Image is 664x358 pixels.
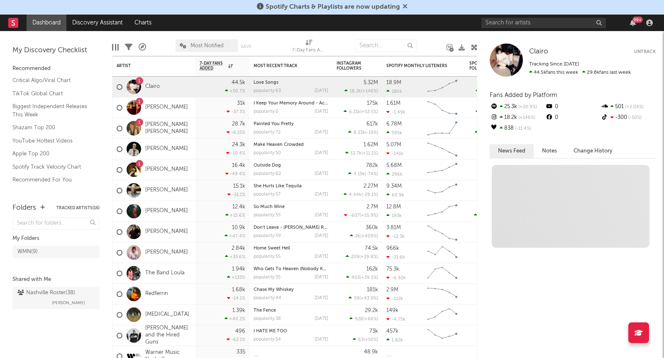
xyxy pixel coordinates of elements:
[315,151,328,155] div: [DATE]
[424,263,461,284] svg: Chart title
[601,112,656,123] div: -300
[225,213,245,218] div: +15.6 %
[490,112,545,123] div: 18.2k
[27,15,66,31] a: Dashboard
[349,193,361,197] span: 4.44k
[254,317,281,321] div: popularity: 38
[364,317,377,322] span: +66 %
[254,329,328,334] div: I HATE ME TOO
[424,305,461,325] svg: Chart title
[386,121,402,127] div: 6.78M
[254,225,328,230] div: Don't Leave - Jolene Remix
[361,110,377,114] span: +53.5 %
[355,39,417,52] input: Search...
[346,275,378,280] div: ( )
[254,288,294,292] a: Chase My Whiskey
[386,109,405,115] div: -1.49k
[315,317,328,321] div: [DATE]
[117,63,179,68] div: Artist
[361,255,377,259] span: +29.8 %
[254,184,328,189] div: She Hurts Like Tequila
[241,44,251,49] button: Save
[12,123,91,132] a: Shazam Top 200
[351,151,361,156] span: 12.7k
[129,15,157,31] a: Charts
[315,172,328,176] div: [DATE]
[12,76,91,85] a: Critical Algo/Viral Chart
[386,213,402,218] div: 193k
[254,172,281,176] div: popularity: 62
[386,246,399,251] div: 966k
[12,246,100,258] a: WMN(9)
[227,275,245,280] div: +133 %
[632,17,643,23] div: 99 +
[12,102,91,119] a: Biggest Independent Releases This Week
[254,213,281,218] div: popularity: 55
[145,270,185,277] a: The Band Loula
[254,130,281,135] div: popularity: 72
[56,206,100,210] button: Tracked Artists(16)
[366,266,378,272] div: 162k
[358,338,364,342] span: 63
[348,171,378,177] div: ( )
[469,61,498,71] div: Spotify Followers
[145,166,188,173] a: [PERSON_NAME]
[227,109,245,114] div: -37.3 %
[424,139,461,160] svg: Chart title
[386,329,398,334] div: 457k
[386,80,401,85] div: 18.9M
[190,43,224,48] span: Most Notified
[12,203,36,213] div: Folders
[403,4,408,10] span: Dismiss
[235,329,245,334] div: 496
[386,337,403,343] div: 1.82k
[514,126,531,131] span: -11.4 %
[365,246,378,251] div: 74.5k
[200,61,226,71] span: 7-Day Fans Added
[145,145,188,152] a: [PERSON_NAME]
[254,275,281,280] div: popularity: 35
[349,295,378,301] div: ( )
[232,204,245,210] div: 12.4k
[292,46,325,56] div: 7-Day Fans Added (7-Day Fans Added)
[386,275,406,281] div: -6.92k
[145,121,191,135] a: [PERSON_NAME] [PERSON_NAME]
[627,116,642,120] span: -50 %
[254,205,285,209] a: So Much Wine
[362,89,377,94] span: +146 %
[364,80,378,85] div: 5.32M
[386,172,403,177] div: 296k
[232,308,245,313] div: 1.39k
[363,151,377,156] span: +11.1 %
[366,204,378,210] div: 2.7M
[232,246,245,251] div: 2.84k
[254,143,304,147] a: Make Heaven Crowded
[254,63,316,68] div: Most Recent Track
[17,288,75,298] div: Nashville Roster ( 38 )
[349,316,378,322] div: ( )
[227,192,245,197] div: -21.1 %
[490,92,557,98] span: Fans Added by Platform
[386,308,398,313] div: 149k
[254,89,281,93] div: popularity: 63
[534,144,565,158] button: Notes
[145,187,188,194] a: [PERSON_NAME]
[481,18,606,28] input: Search for artists
[424,160,461,180] svg: Chart title
[349,213,360,218] span: -607
[386,184,402,189] div: 9.34M
[365,338,377,342] span: +50 %
[266,4,400,10] span: Spotify Charts & Playlists are now updating
[254,254,281,259] div: popularity: 55
[386,296,403,301] div: -112k
[386,63,449,68] div: Spotify Monthly Listeners
[517,105,537,109] span: +20.9 %
[254,246,290,251] a: Home Sweet Hell
[145,208,188,215] a: [PERSON_NAME]
[545,112,600,123] div: 0
[366,172,377,177] span: -74 %
[12,275,100,285] div: Shared with Me
[254,109,278,114] div: popularity: 0
[254,234,281,238] div: popularity: 59
[386,234,405,239] div: -12.3k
